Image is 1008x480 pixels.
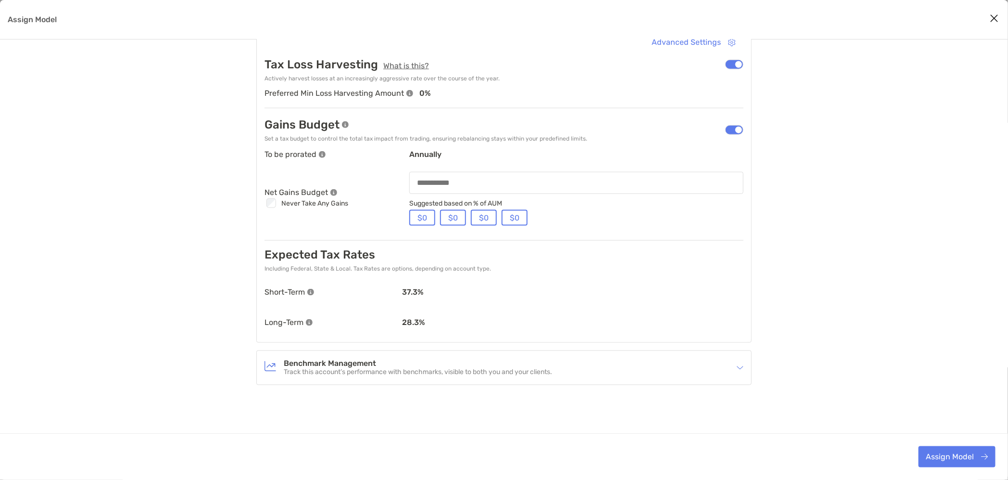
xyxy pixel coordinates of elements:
[402,318,743,327] p: 28.3 %
[265,248,375,261] p: Expected Tax Rates
[265,135,587,143] p: Set a tax budget to control the total tax impact from trading, ensuring rebalancing stays within ...
[265,188,328,197] p: Net Gains Budget
[644,32,743,53] button: Advanced Settings
[284,360,552,368] h4: Benchmark Management
[330,189,337,196] img: info tooltip
[502,210,528,226] button: $0
[319,151,326,158] img: info tooltip
[8,13,57,26] p: Assign Model
[265,361,276,372] img: Benchmark Management
[265,287,305,297] p: Short-Term
[987,12,1001,26] button: Close modal
[265,87,404,99] p: Preferred Min Loss Harvesting Amount
[265,265,491,272] p: Including Federal, State & Local. Tax Rates are options, depending on account type.
[380,61,432,71] button: What is this?
[257,351,751,385] div: icon arrowBenchmark ManagementBenchmark ManagementTrack this account’s performance with benchmark...
[265,58,378,71] p: Tax Loss Harvesting
[406,90,413,97] img: info tooltip
[265,318,303,327] p: Long-Term
[415,89,431,98] p: 0 %
[919,446,995,467] button: Assign Model
[342,121,349,128] img: info tooltip
[265,75,743,82] p: Actively harvest losses at an increasingly aggressive rate over the course of the year.
[265,118,340,131] p: Gains Budget
[409,200,743,208] p: Suggested based on % of AUM
[737,364,743,371] img: icon arrow
[440,210,466,226] button: $0
[471,210,497,226] button: $0
[284,368,552,376] p: Track this account’s performance with benchmarks, visible to both you and your clients.
[409,210,435,226] button: $0
[281,199,348,208] p: Never Take Any Gains
[307,289,314,296] img: info tooltip
[306,319,313,326] img: info tooltip
[265,150,316,159] p: To be prorated
[409,150,743,166] p: annually
[402,287,743,297] p: 37.3 %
